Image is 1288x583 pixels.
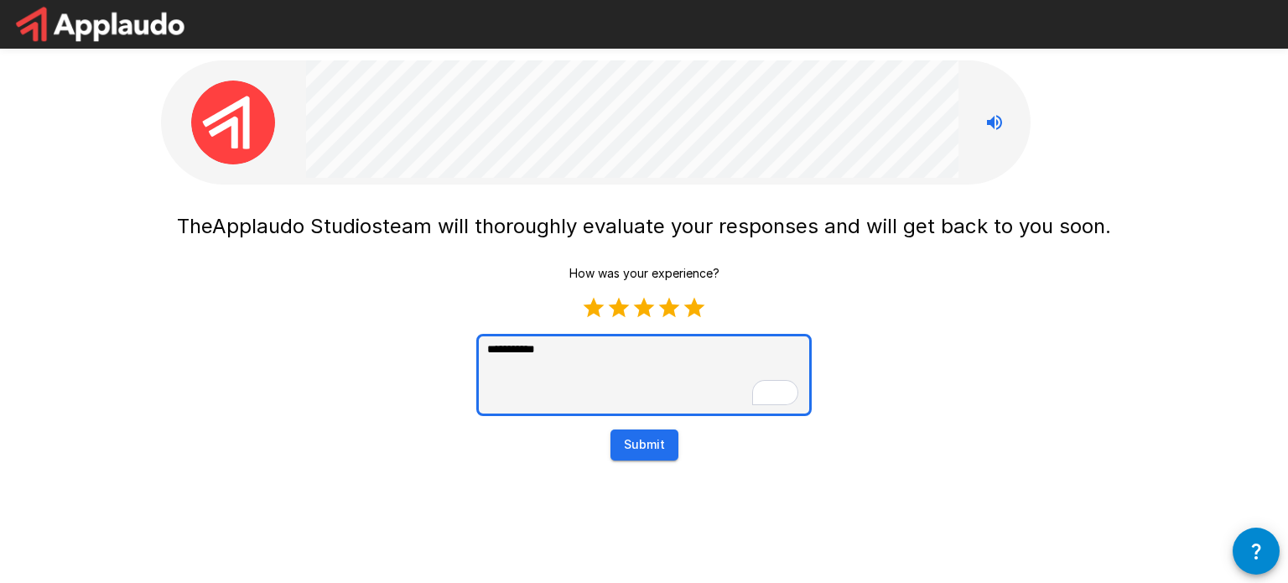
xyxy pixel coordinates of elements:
span: Applaudo Studios [212,214,382,238]
img: applaudo_avatar.png [191,81,275,164]
p: How was your experience? [569,265,719,282]
textarea: To enrich screen reader interactions, please activate Accessibility in Grammarly extension settings [476,334,812,416]
span: team will thoroughly evaluate your responses and will get back to you soon. [382,214,1111,238]
button: Submit [610,429,678,461]
span: The [177,214,212,238]
button: Stop reading questions aloud [978,106,1011,139]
